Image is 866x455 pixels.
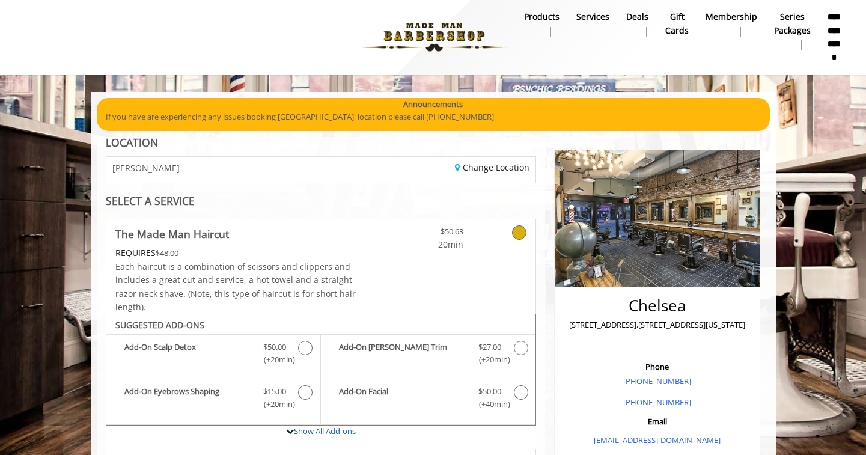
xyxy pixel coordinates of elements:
[568,319,746,331] p: [STREET_ADDRESS],[STREET_ADDRESS][US_STATE]
[594,435,721,445] a: [EMAIL_ADDRESS][DOMAIN_NAME]
[339,341,466,366] b: Add-On [PERSON_NAME] Trim
[568,8,618,40] a: ServicesServices
[115,225,229,242] b: The Made Man Haircut
[106,111,761,123] p: If you have are experiencing any issues booking [GEOGRAPHIC_DATA] location please call [PHONE_NUM...
[106,314,537,426] div: The Made Man Haircut Add-onS
[294,426,356,436] a: Show All Add-ons
[478,341,501,353] span: $27.00
[657,8,697,53] a: Gift cardsgift cards
[115,261,356,313] span: Each haircut is a combination of scissors and clippers and includes a great cut and service, a ho...
[257,353,292,366] span: (+20min )
[568,362,746,371] h3: Phone
[115,246,357,260] div: $48.00
[568,417,746,426] h3: Email
[576,10,609,23] b: Services
[568,297,746,314] h2: Chelsea
[115,319,204,331] b: SUGGESTED ADD-ONS
[623,376,691,386] a: [PHONE_NUMBER]
[352,4,517,70] img: Made Man Barbershop logo
[327,341,529,369] label: Add-On Beard Trim
[618,8,657,40] a: DealsDeals
[263,385,286,398] span: $15.00
[106,195,537,207] div: SELECT A SERVICE
[106,135,158,150] b: LOCATION
[112,163,180,173] span: [PERSON_NAME]
[626,10,648,23] b: Deals
[478,385,501,398] span: $50.00
[774,10,811,37] b: Series packages
[472,353,507,366] span: (+20min )
[524,10,560,23] b: products
[697,8,766,40] a: MembershipMembership
[706,10,757,23] b: Membership
[403,98,463,111] b: Announcements
[472,398,507,411] span: (+40min )
[112,341,314,369] label: Add-On Scalp Detox
[327,385,529,414] label: Add-On Facial
[766,8,819,53] a: Series packagesSeries packages
[257,398,292,411] span: (+20min )
[115,247,156,258] span: This service needs some Advance to be paid before we block your appointment
[124,385,251,411] b: Add-On Eyebrows Shaping
[516,8,568,40] a: Productsproducts
[263,341,286,353] span: $50.00
[455,162,529,173] a: Change Location
[392,219,463,251] a: $50.63
[124,341,251,366] b: Add-On Scalp Detox
[392,238,463,251] span: 20min
[623,397,691,408] a: [PHONE_NUMBER]
[339,385,466,411] b: Add-On Facial
[112,385,314,414] label: Add-On Eyebrows Shaping
[665,10,689,37] b: gift cards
